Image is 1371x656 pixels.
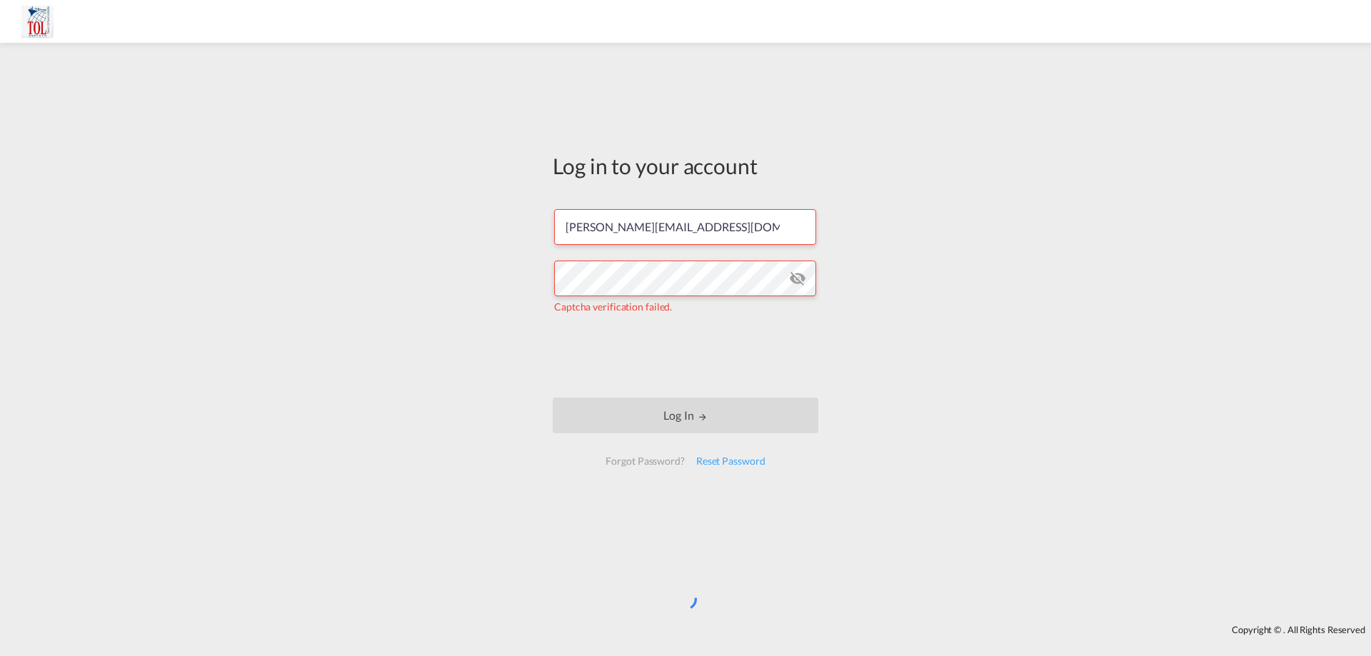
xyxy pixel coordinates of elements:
[600,448,690,474] div: Forgot Password?
[553,151,818,181] div: Log in to your account
[21,6,54,38] img: bab47dd0da2811ee987f8df8397527d3.JPG
[789,270,806,287] md-icon: icon-eye-off
[553,398,818,433] button: LOGIN
[554,209,816,245] input: Enter email/phone number
[577,328,794,383] iframe: reCAPTCHA
[554,301,672,313] span: Captcha verification failed.
[690,448,771,474] div: Reset Password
